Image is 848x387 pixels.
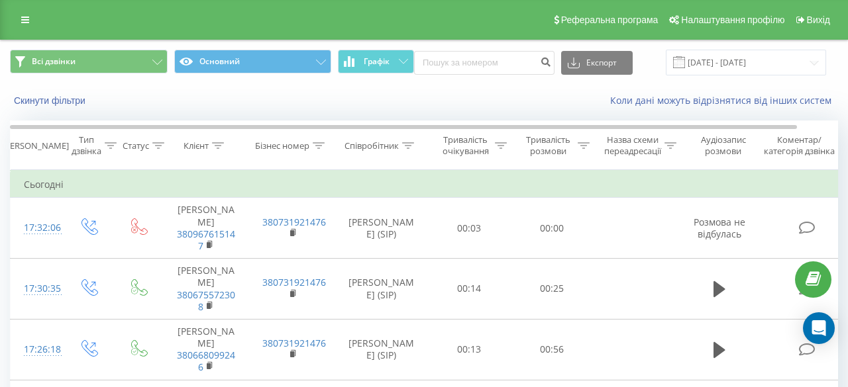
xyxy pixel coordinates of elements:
[174,50,332,73] button: Основний
[561,51,633,75] button: Експорт
[163,198,249,259] td: [PERSON_NAME]
[439,134,492,157] div: Тривалість очікування
[163,319,249,380] td: [PERSON_NAME]
[177,288,235,313] a: 380675572308
[681,15,784,25] span: Налаштування профілю
[691,134,755,157] div: Аудіозапис розмови
[10,50,168,73] button: Всі дзвінки
[803,312,835,344] div: Open Intercom Messenger
[335,198,428,259] td: [PERSON_NAME] (SIP)
[694,216,745,240] span: Розмова не відбулась
[24,276,50,302] div: 17:30:35
[610,94,838,107] a: Коли дані можуть відрізнятися вiд інших систем
[807,15,830,25] span: Вихід
[32,56,76,67] span: Всі дзвінки
[561,15,659,25] span: Реферальна програма
[177,228,235,252] a: 380967615147
[604,134,661,157] div: Назва схеми переадресації
[344,140,399,151] div: Співробітник
[72,134,101,157] div: Тип дзвінка
[262,216,326,228] a: 380731921476
[163,259,249,320] td: [PERSON_NAME]
[511,198,594,259] td: 00:00
[24,215,50,241] div: 17:32:06
[511,319,594,380] td: 00:56
[10,95,92,107] button: Скинути фільтри
[511,259,594,320] td: 00:25
[428,319,511,380] td: 00:13
[24,337,50,363] div: 17:26:18
[414,51,555,75] input: Пошук за номером
[522,134,574,157] div: Тривалість розмови
[335,319,428,380] td: [PERSON_NAME] (SIP)
[338,50,414,73] button: Графік
[428,259,511,320] td: 00:14
[761,134,838,157] div: Коментар/категорія дзвінка
[255,140,309,151] div: Бізнес номер
[428,198,511,259] td: 00:03
[123,140,149,151] div: Статус
[364,57,390,66] span: Графік
[2,140,69,151] div: [PERSON_NAME]
[262,337,326,349] a: 380731921476
[184,140,209,151] div: Клієнт
[262,276,326,288] a: 380731921476
[177,349,235,373] a: 380668099246
[335,259,428,320] td: [PERSON_NAME] (SIP)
